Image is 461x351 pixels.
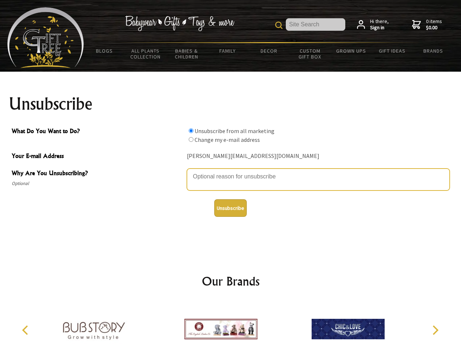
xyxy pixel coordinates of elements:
button: Previous [18,322,34,338]
h1: Unsubscribe [9,95,453,113]
a: Custom Gift Box [289,43,331,64]
a: Gift Ideas [372,43,413,58]
button: Next [427,322,443,338]
a: Family [207,43,249,58]
button: Unsubscribe [214,199,247,217]
img: Babywear - Gifts - Toys & more [125,16,234,31]
img: Babyware - Gifts - Toys and more... [7,7,84,68]
a: Decor [248,43,289,58]
strong: Sign in [370,24,389,31]
span: 0 items [426,18,442,31]
textarea: Why Are You Unsubscribing? [187,169,450,190]
a: Brands [413,43,454,58]
input: Site Search [286,18,345,31]
a: 0 items$0.00 [412,18,442,31]
a: BLOGS [84,43,125,58]
a: Grown Ups [330,43,372,58]
img: product search [275,22,283,29]
span: Optional [12,179,183,188]
input: What Do You Want to Do? [189,137,193,142]
span: Why Are You Unsubscribing? [12,169,183,179]
a: Hi there,Sign in [357,18,389,31]
h2: Our Brands [15,272,447,290]
span: Hi there, [370,18,389,31]
strong: $0.00 [426,24,442,31]
span: What Do You Want to Do? [12,127,183,137]
label: Change my e-mail address [195,136,260,143]
span: Your E-mail Address [12,151,183,162]
a: Babies & Children [166,43,207,64]
label: Unsubscribe from all marketing [195,127,274,135]
a: All Plants Collection [125,43,166,64]
div: [PERSON_NAME][EMAIL_ADDRESS][DOMAIN_NAME] [187,151,450,162]
input: What Do You Want to Do? [189,128,193,133]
